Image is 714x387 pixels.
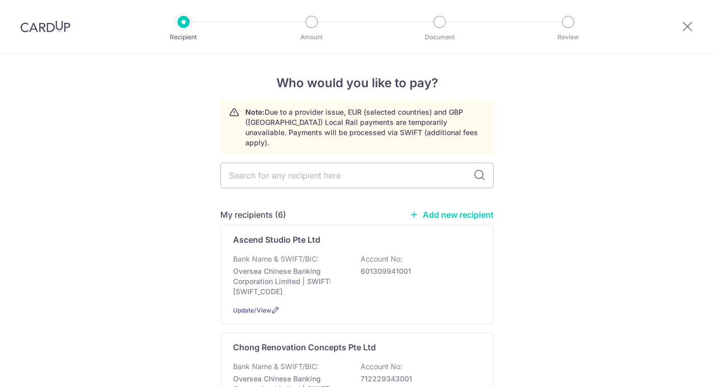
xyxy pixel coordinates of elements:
[361,254,402,264] p: Account No:
[274,32,349,42] p: Amount
[220,209,286,221] h5: My recipients (6)
[245,108,265,116] strong: Note:
[233,234,320,246] p: Ascend Studio Pte Ltd
[20,20,70,33] img: CardUp
[233,254,319,264] p: Bank Name & SWIFT/BIC:
[220,74,494,92] h4: Who would you like to pay?
[220,163,494,188] input: Search for any recipient here
[402,32,477,42] p: Document
[361,374,475,384] p: 712229343001
[146,32,221,42] p: Recipient
[361,362,402,372] p: Account No:
[233,266,347,297] p: Oversea Chinese Banking Corporation Limited | SWIFT: [SWIFT_CODE]
[233,306,271,314] a: Update/View
[233,341,376,353] p: Chong Renovation Concepts Pte Ltd
[245,107,485,148] p: Due to a provider issue, EUR (selected countries) and GBP ([GEOGRAPHIC_DATA]) Local Rail payments...
[233,362,319,372] p: Bank Name & SWIFT/BIC:
[361,266,475,276] p: 601309941001
[410,210,494,220] a: Add new recipient
[530,32,606,42] p: Review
